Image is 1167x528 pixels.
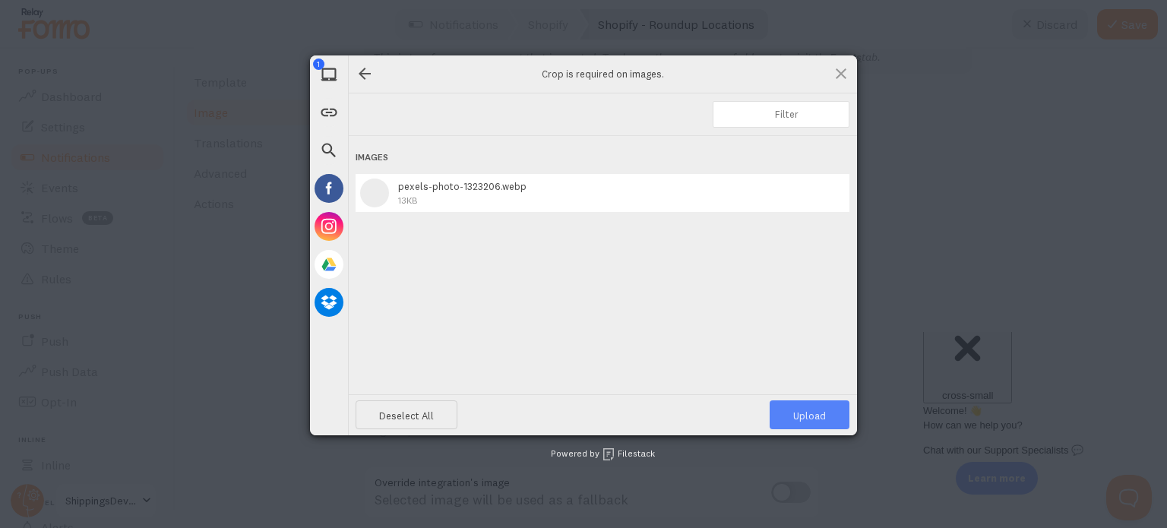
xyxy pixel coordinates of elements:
[513,435,655,473] div: Powered by Filestack
[451,67,754,81] span: Crop is required on images.
[713,101,849,128] input: Filter
[398,180,527,192] span: pexels-photo-1323206.webp
[770,400,849,429] span: Upload
[398,194,418,206] span: 13KB
[793,409,826,422] span: Upload
[313,58,324,70] span: 1
[394,181,830,206] span: pexels-photo-1323206.webp
[356,144,849,172] div: Images
[356,400,457,429] span: Deselect All
[356,65,374,83] div: Go back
